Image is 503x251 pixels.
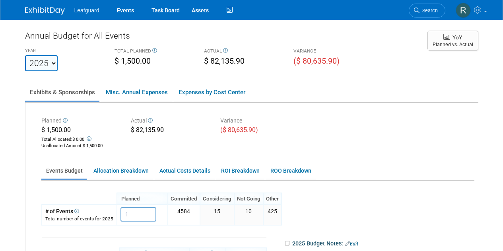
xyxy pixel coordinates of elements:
button: YoY Planned vs. Actual [427,31,478,51]
span: $ 0.00 [72,137,84,142]
div: Planned [41,117,119,126]
a: Events Budget [41,163,87,179]
div: Total number of events for 2025 [45,216,113,222]
div: Annual Budget for All Events [25,30,419,46]
a: Actual Costs Details [155,163,215,179]
span: ($ 80,635.90) [220,126,258,134]
a: Exhibits & Sponsorships [25,84,99,101]
a: Expenses by Cost Center [174,84,250,101]
a: Allocation Breakdown [89,163,153,179]
td: 15 [200,204,234,225]
td: 10 [234,204,263,225]
div: Variance [220,117,298,126]
th: Planned [117,193,168,204]
span: YoY [453,34,462,41]
div: TOTAL PLANNED [115,48,192,56]
span: Unallocated Amount [41,143,82,148]
div: Actual [131,117,208,126]
span: $ 82,135.90 [204,56,245,66]
span: ($ 80,635.90) [293,56,340,66]
div: Total Allocated: [41,135,119,143]
span: $ 1,500.00 [41,126,71,134]
a: ROI Breakdown [216,163,264,179]
td: 425 [263,204,282,225]
div: 2025 Budget Notes: [284,237,474,250]
span: $ 1,500.00 [115,56,151,66]
span: $ 1,500.00 [83,143,103,148]
span: Leafguard [74,7,99,14]
img: ExhibitDay [25,7,65,15]
th: Not Going [234,193,263,204]
div: VARIANCE [293,48,371,56]
a: Search [409,4,445,18]
a: Misc. Annual Expenses [101,84,172,101]
div: $ 82,135.90 [131,126,208,136]
img: Robert Patterson [456,3,471,18]
a: Edit [345,241,358,247]
th: Considering [200,193,234,204]
a: ROO Breakdown [266,163,316,179]
div: YEAR [25,48,103,55]
td: 4584 [168,204,200,225]
th: Committed [168,193,200,204]
div: : [41,143,119,149]
div: # of Events [45,207,113,215]
th: Other [263,193,282,204]
div: ACTUAL [204,48,282,56]
span: Search [419,8,438,14]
